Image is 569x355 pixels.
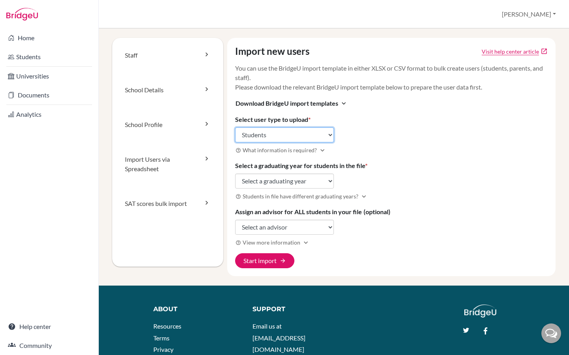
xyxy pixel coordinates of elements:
[302,239,310,247] i: Expand more
[2,68,97,84] a: Universities
[112,38,223,73] a: Staff
[235,207,390,217] label: Assign an advisor for ALL students in your file
[235,115,311,124] label: Select user type to upload
[340,99,348,107] i: expand_more
[235,64,548,92] p: You can use the BridgeU import template in either XLSX or CSV format to bulk create users (studen...
[541,48,548,55] a: open_in_new
[18,6,34,13] span: Help
[318,146,326,154] i: Expand more
[153,322,181,330] a: Resources
[2,338,97,353] a: Community
[2,319,97,334] a: Help center
[236,148,241,153] i: help_outline
[235,253,294,268] button: Start import
[112,107,223,142] a: School Profile
[235,98,348,108] button: Download BridgeU import templatesexpand_more
[112,186,223,221] a: SAT scores bulk import
[236,99,338,108] span: Download BridgeU import templates
[236,240,241,245] i: help_outline
[252,322,305,353] a: Email us at [EMAIL_ADDRESS][DOMAIN_NAME]
[2,106,97,122] a: Analytics
[243,192,358,200] span: Students in file have different graduating years?
[360,192,368,200] i: Expand more
[252,305,326,314] div: Support
[236,194,241,199] i: help_outline
[243,238,300,247] span: View more information
[464,305,496,318] img: logo_white@2x-f4f0deed5e89b7ecb1c2cc34c3e3d731f90f0f143d5ea2071677605dd97b5244.png
[112,73,223,107] a: School Details
[235,192,368,201] button: Students in file have different graduating years?Expand more
[498,7,560,22] button: [PERSON_NAME]
[280,258,286,264] span: arrow_forward
[2,30,97,46] a: Home
[235,161,367,170] label: Select a graduating year for students in the file
[482,47,539,56] a: Click to open Tracking student registration article in a new tab
[235,46,309,57] h4: Import new users
[153,346,173,353] a: Privacy
[235,238,310,247] button: View more informationExpand more
[243,146,317,154] span: What information is required?
[153,305,235,314] div: About
[112,142,223,186] a: Import Users via Spreadsheet
[2,87,97,103] a: Documents
[364,208,390,215] span: (optional)
[153,334,170,342] a: Terms
[235,146,327,155] button: What information is required?Expand more
[2,49,97,65] a: Students
[6,8,38,21] img: Bridge-U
